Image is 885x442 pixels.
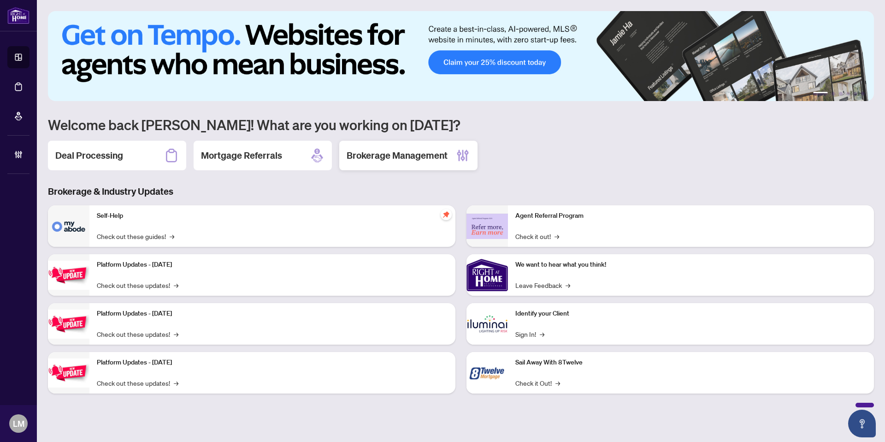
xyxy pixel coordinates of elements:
[201,149,282,162] h2: Mortgage Referrals
[48,261,89,290] img: Platform Updates - July 21, 2025
[347,149,448,162] h2: Brokerage Management
[97,358,448,368] p: Platform Updates - [DATE]
[846,92,850,96] button: 4
[97,231,174,241] a: Check out these guides!→
[515,211,867,221] p: Agent Referral Program
[7,7,29,24] img: logo
[555,378,560,388] span: →
[839,92,843,96] button: 3
[555,231,559,241] span: →
[515,280,570,290] a: Leave Feedback→
[540,329,544,339] span: →
[466,352,508,394] img: Sail Away With 8Twelve
[97,260,448,270] p: Platform Updates - [DATE]
[13,417,24,430] span: LM
[566,280,570,290] span: →
[515,378,560,388] a: Check it Out!→
[174,378,178,388] span: →
[48,205,89,247] img: Self-Help
[515,358,867,368] p: Sail Away With 8Twelve
[854,92,857,96] button: 5
[832,92,835,96] button: 2
[813,92,828,96] button: 1
[174,329,178,339] span: →
[48,310,89,339] img: Platform Updates - July 8, 2025
[515,329,544,339] a: Sign In!→
[848,410,876,437] button: Open asap
[170,231,174,241] span: →
[48,185,874,198] h3: Brokerage & Industry Updates
[97,280,178,290] a: Check out these updates!→
[515,231,559,241] a: Check it out!→
[48,11,874,101] img: Slide 0
[466,214,508,239] img: Agent Referral Program
[97,329,178,339] a: Check out these updates!→
[48,116,874,133] h1: Welcome back [PERSON_NAME]! What are you working on [DATE]?
[515,260,867,270] p: We want to hear what you think!
[55,149,123,162] h2: Deal Processing
[466,303,508,345] img: Identify your Client
[174,280,178,290] span: →
[466,254,508,296] img: We want to hear what you think!
[48,358,89,388] img: Platform Updates - June 23, 2025
[97,309,448,319] p: Platform Updates - [DATE]
[97,378,178,388] a: Check out these updates!→
[515,309,867,319] p: Identify your Client
[97,211,448,221] p: Self-Help
[861,92,865,96] button: 6
[441,209,452,220] span: pushpin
